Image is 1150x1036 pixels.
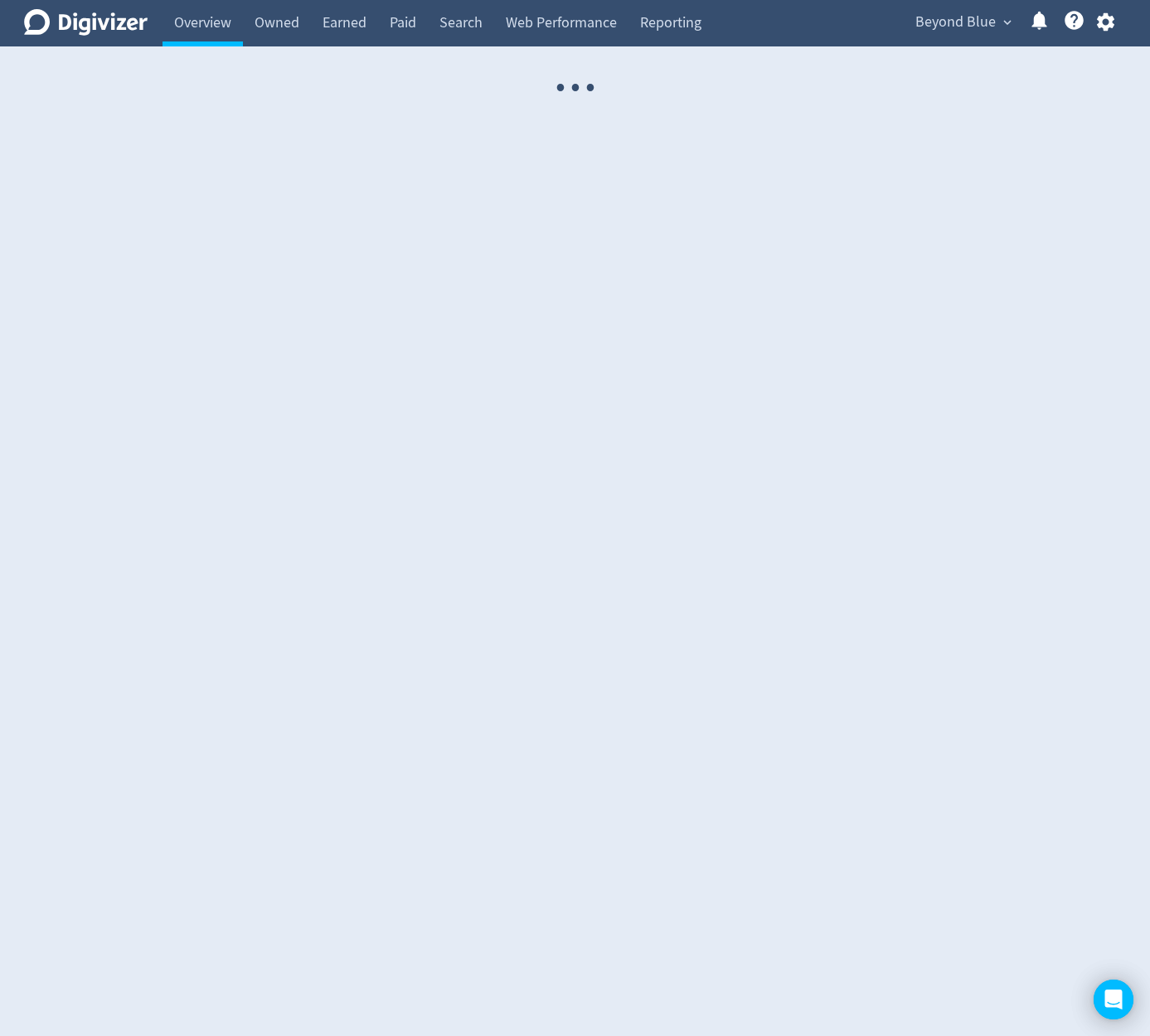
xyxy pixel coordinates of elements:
[915,9,996,36] span: Beyond Blue
[910,9,1016,36] button: Beyond Blue
[1000,15,1015,30] span: expand_more
[553,46,568,130] span: ·
[1094,980,1133,1019] div: Open Intercom Messenger
[583,46,598,130] span: ·
[568,46,583,130] span: ·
